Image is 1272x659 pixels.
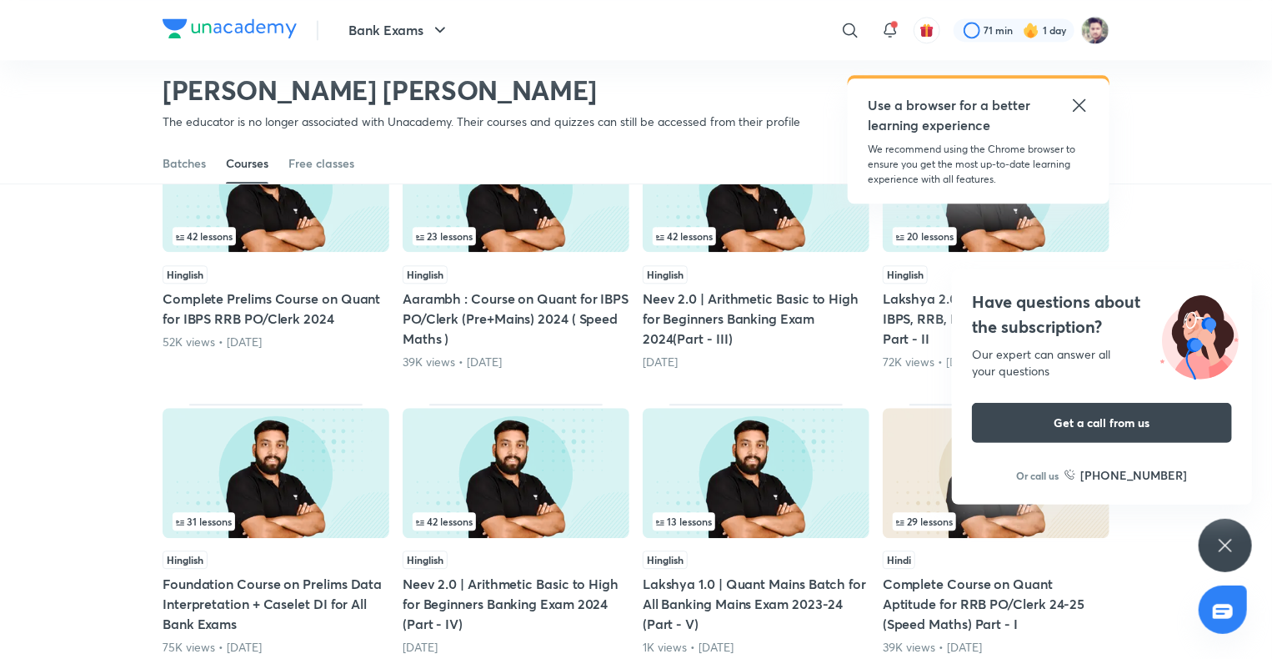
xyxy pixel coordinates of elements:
p: Or call us [1017,468,1059,483]
div: infocontainer [653,227,859,245]
div: Batches [163,155,206,172]
h5: Lakshya 1.0 | Quant Mains Batch for All Banking Mains Exam 2023-24 (Part - V) [643,574,869,634]
p: The educator is no longer associated with Unacademy. Their courses and quizzes can still be acces... [163,113,800,130]
span: 23 lessons [416,231,473,241]
h5: Lakshya 2.0 | DI Mains Course SBI, IBPS, RRB, RBI Mains Exam 2024 | Part - II [883,289,1109,349]
div: 72K views • 1 year ago [883,354,1109,370]
div: Free classes [288,155,354,172]
div: infocontainer [653,512,859,531]
div: 1 year ago [403,639,629,656]
div: 1 year ago [643,354,869,370]
span: Hinglish [403,265,448,284]
div: left [653,512,859,531]
span: 29 lessons [896,516,953,526]
span: 42 lessons [656,231,713,241]
h6: [PHONE_NUMBER] [1081,466,1188,484]
div: infocontainer [413,227,619,245]
div: Foundation Course on Prelims Data Interpretation + Caselet DI for All Bank Exams [163,404,389,656]
div: infosection [893,227,1099,245]
div: left [653,227,859,245]
h5: Foundation Course on Prelims Data Interpretation + Caselet DI for All Bank Exams [163,574,389,634]
div: Lakshya 1.0 | Quant Mains Batch for All Banking Mains Exam 2023-24 (Part - V) [643,404,869,656]
div: Lakshya 2.0 | DI Mains Course SBI, IBPS, RRB, RBI Mains Exam 2024 | Part - II [883,118,1109,370]
div: infosection [173,227,379,245]
button: Bank Exams [338,13,460,47]
div: 39K views • 1 year ago [403,354,629,370]
div: left [173,227,379,245]
img: Thumbnail [163,408,389,538]
img: Thumbnail [403,122,629,252]
h2: [PERSON_NAME] [PERSON_NAME] [163,73,800,107]
div: infocontainer [173,512,379,531]
img: Thumbnail [163,122,389,252]
span: Hinglish [643,551,688,569]
div: 39K views • 1 year ago [883,639,1109,656]
a: Courses [226,143,268,184]
span: 31 lessons [176,516,232,526]
a: [PHONE_NUMBER] [1064,466,1188,484]
div: infocontainer [893,512,1099,531]
div: Courses [226,155,268,172]
div: left [893,512,1099,531]
h5: Use a browser for a better learning experience [868,95,1034,135]
div: Neev 2.0 | Arithmetic Basic to High for Beginners Banking Exam 2024 (Part - IV) [403,404,629,656]
a: Free classes [288,143,354,184]
img: Company Logo [163,18,297,38]
span: Hindi [883,551,915,569]
div: 75K views • 1 year ago [163,639,389,656]
span: Hinglish [643,265,688,284]
img: Thumbnail [883,408,1109,538]
h5: Neev 2.0 | Arithmetic Basic to High for Beginners Banking Exam 2024 (Part - IV) [403,574,629,634]
h5: Complete Course on Quant Aptitude for RRB PO/Clerk 24-25 (Speed Maths) Part - I [883,574,1109,634]
div: Complete Prelims Course on Quant for IBPS RRB PO/Clerk 2024 [163,118,389,370]
button: avatar [914,17,940,43]
img: avatar [919,23,934,38]
span: Hinglish [163,551,208,569]
div: infosection [413,512,619,531]
img: Thumbnail [643,408,869,538]
img: chetnanand thakur [1081,16,1109,44]
img: Thumbnail [643,122,869,252]
div: infosection [173,512,379,531]
h5: Neev 2.0 | Arithmetic Basic to High for Beginners Banking Exam 2024(Part - III) [643,289,869,349]
div: left [173,512,379,531]
div: infosection [653,227,859,245]
span: 13 lessons [656,516,712,526]
img: ttu_illustration_new.svg [1147,289,1252,380]
div: Neev 2.0 | Arithmetic Basic to High for Beginners Banking Exam 2024(Part - III) [643,118,869,370]
h5: Complete Prelims Course on Quant for IBPS RRB PO/Clerk 2024 [163,289,389,329]
a: Company Logo [163,18,297,43]
img: streak [1023,22,1039,38]
h4: Have questions about the subscription? [972,289,1232,340]
img: Thumbnail [403,408,629,538]
div: infocontainer [173,227,379,245]
span: 42 lessons [416,516,473,526]
div: Complete Course on Quant Aptitude for RRB PO/Clerk 24-25 (Speed Maths) Part - I [883,404,1109,656]
div: left [413,227,619,245]
span: Hinglish [403,551,448,569]
div: 1K views • 1 year ago [643,639,869,656]
div: left [413,512,619,531]
div: left [893,227,1099,245]
p: We recommend using the Chrome browser to ensure you get the most up-to-date learning experience w... [868,142,1089,187]
div: infosection [893,512,1099,531]
div: Aarambh : Course on Quant for IBPS PO/Clerk (Pre+Mains) 2024 ( Speed Maths ) [403,118,629,370]
div: Our expert can answer all your questions [972,346,1232,380]
span: Hinglish [163,265,208,284]
button: Get a call from us [972,403,1232,443]
span: Hinglish [883,265,928,284]
div: infosection [653,512,859,531]
span: 20 lessons [896,231,954,241]
div: infocontainer [893,227,1099,245]
h5: Aarambh : Course on Quant for IBPS PO/Clerk (Pre+Mains) 2024 ( Speed Maths ) [403,289,629,349]
span: 42 lessons [176,231,233,241]
a: Batches [163,143,206,184]
div: 52K views • 1 year ago [163,334,389,350]
div: infocontainer [413,512,619,531]
div: infosection [413,227,619,245]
